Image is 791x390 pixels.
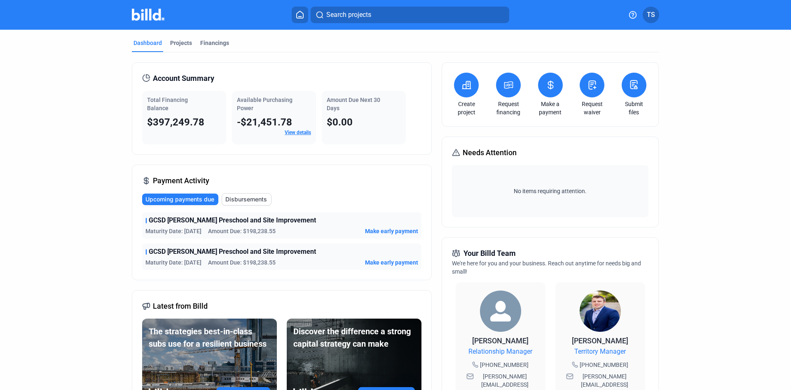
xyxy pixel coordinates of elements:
[147,116,204,128] span: $397,249.78
[620,100,648,116] a: Submit files
[572,336,628,345] span: [PERSON_NAME]
[170,39,192,47] div: Projects
[472,336,529,345] span: [PERSON_NAME]
[580,361,628,369] span: [PHONE_NUMBER]
[133,39,162,47] div: Dashboard
[285,130,311,135] a: View details
[327,116,353,128] span: $0.00
[222,193,271,206] button: Disbursements
[237,116,292,128] span: -$21,451.78
[326,10,371,20] span: Search projects
[293,325,415,350] div: Discover the difference a strong capital strategy can make
[643,7,659,23] button: TS
[153,73,214,84] span: Account Summary
[145,195,214,203] span: Upcoming payments due
[463,147,517,158] span: Needs Attention
[463,248,516,259] span: Your Billd Team
[149,325,270,350] div: The strategies best-in-class subs use for a resilient business
[132,9,164,21] img: Billd Company Logo
[142,194,218,205] button: Upcoming payments due
[145,227,201,235] span: Maturity Date: [DATE]
[468,347,532,357] span: Relationship Manager
[480,361,529,369] span: [PHONE_NUMBER]
[149,247,316,257] span: GCSD [PERSON_NAME] Preschool and Site Improvement
[327,97,380,111] span: Amount Due Next 30 Days
[365,227,418,235] button: Make early payment
[494,100,523,116] a: Request financing
[237,97,293,111] span: Available Purchasing Power
[480,291,521,332] img: Relationship Manager
[647,10,655,20] span: TS
[147,97,188,111] span: Total Financing Balance
[452,260,641,275] span: We're here for you and your business. Reach out anytime for needs big and small!
[225,195,267,203] span: Disbursements
[365,258,418,267] button: Make early payment
[574,347,626,357] span: Territory Manager
[455,187,645,195] span: No items requiring attention.
[153,300,208,312] span: Latest from Billd
[153,175,209,187] span: Payment Activity
[452,100,481,116] a: Create project
[200,39,229,47] div: Financings
[580,291,621,332] img: Territory Manager
[578,100,606,116] a: Request waiver
[149,215,316,225] span: GCSD [PERSON_NAME] Preschool and Site Improvement
[536,100,565,116] a: Make a payment
[208,227,276,235] span: Amount Due: $198,238.55
[311,7,509,23] button: Search projects
[208,258,276,267] span: Amount Due: $198,238.55
[145,258,201,267] span: Maturity Date: [DATE]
